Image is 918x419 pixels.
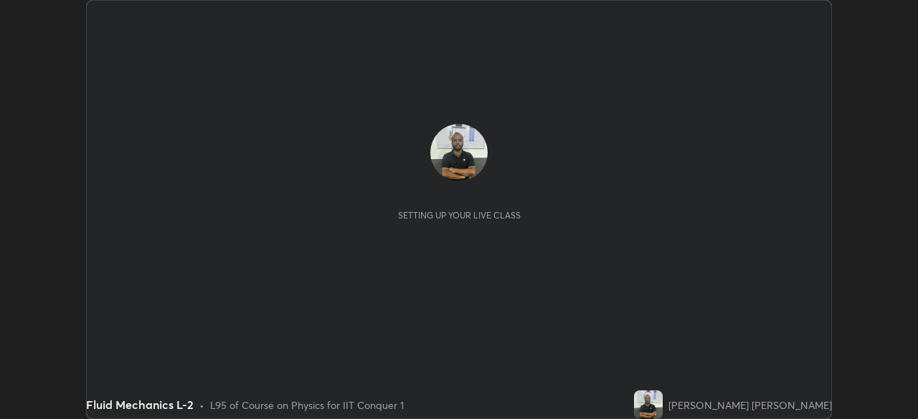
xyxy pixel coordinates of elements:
div: [PERSON_NAME] [PERSON_NAME] [668,398,832,413]
img: e04d73a994264d18b7f449a5a63260c4.jpg [430,124,488,181]
div: Setting up your live class [398,210,521,221]
div: Fluid Mechanics L-2 [86,396,194,413]
div: • [199,398,204,413]
div: L95 of Course on Physics for IIT Conquer 1 [210,398,404,413]
img: e04d73a994264d18b7f449a5a63260c4.jpg [634,390,663,419]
